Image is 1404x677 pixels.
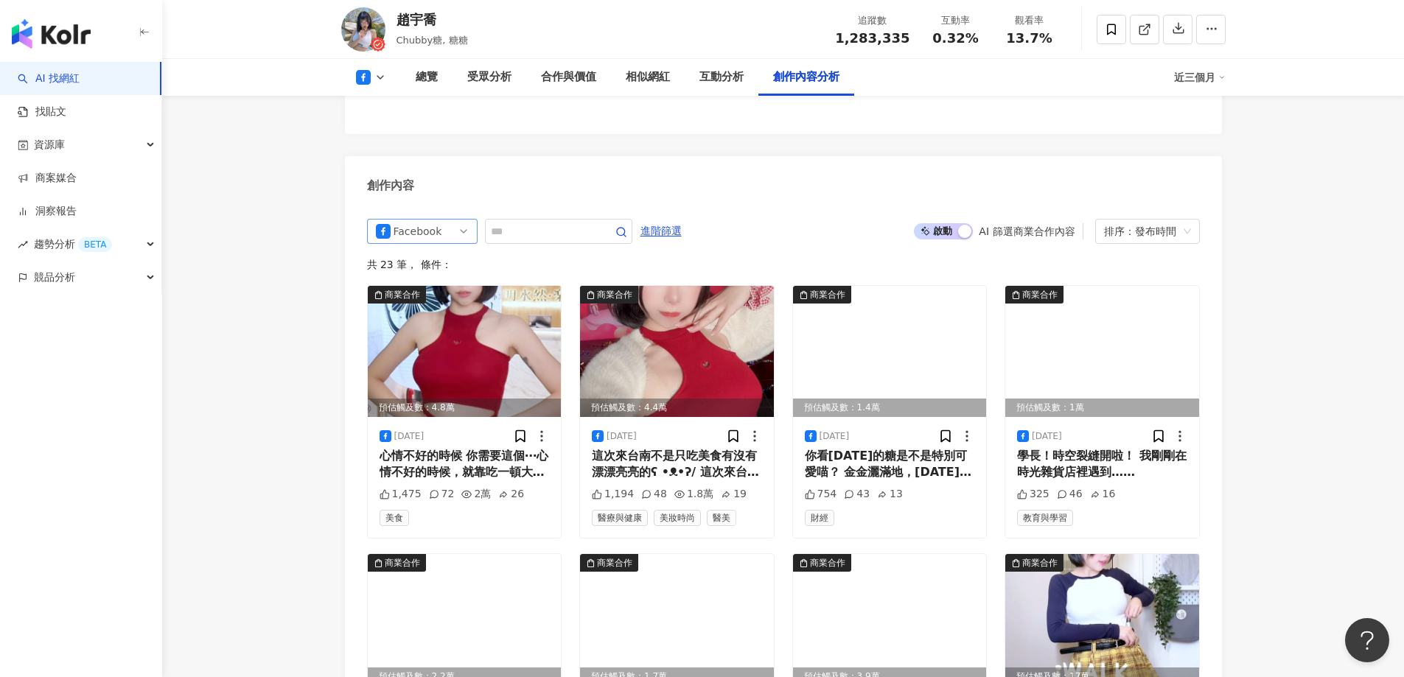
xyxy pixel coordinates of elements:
[394,430,425,443] div: [DATE]
[597,555,632,570] div: 商業合作
[416,69,438,86] div: 總覽
[979,225,1075,237] div: AI 篩選商業合作內容
[34,128,65,161] span: 資源庫
[78,237,112,252] div: BETA
[592,448,762,481] div: 這次來台南不是只吃美食有沒有漂漂亮亮的ʕ •ᴥ•ʔ/ 這次來台南不是只吃美食 我也順便把臉的狀態收拾一下（？） 已經兩年沒體驗電音波了 這次體驗的是👇 皇后電波＋二代LV音波的雙組合 完全沒敷麻...
[707,510,736,526] span: 醫美
[699,69,744,86] div: 互動分析
[805,510,834,526] span: 財經
[928,13,984,28] div: 互動率
[1002,13,1058,28] div: 觀看率
[397,10,468,29] div: 趙宇喬
[1345,618,1389,662] iframe: Help Scout Beacon - Open
[1090,487,1116,502] div: 16
[592,487,634,502] div: 1,194
[368,399,562,417] div: 預估觸及數：4.8萬
[341,7,385,52] img: KOL Avatar
[380,448,550,481] div: 心情不好的時候 你需要這個⋯心情不好的時候，就靠吃一頓大餐解決！ 吃一頓不夠的話⋯那就吃兩頓吧(⁎⁍̴̛ᴗ⁍̴̛⁎) 🌟台北慶生聚餐首選🌟 誰說無菜單鐵板燒一定很貴？ 明水然．樂顛覆我對高級鐵板...
[498,487,524,502] div: 26
[580,286,774,417] img: post-image
[380,487,422,502] div: 1,475
[932,31,978,46] span: 0.32%
[793,286,987,417] img: post-image
[877,487,903,502] div: 13
[1032,430,1062,443] div: [DATE]
[721,487,747,502] div: 19
[835,13,909,28] div: 追蹤數
[367,259,1200,270] div: 共 23 筆 ， 條件：
[1017,487,1049,502] div: 325
[640,220,682,243] span: 進階篩選
[1017,510,1073,526] span: 教育與學習
[1022,555,1058,570] div: 商業合作
[385,555,420,570] div: 商業合作
[607,430,637,443] div: [DATE]
[1005,286,1199,417] div: post-image商業合作預估觸及數：1萬
[793,399,987,417] div: 預估觸及數：1.4萬
[580,286,774,417] div: post-image商業合作預估觸及數：4.4萬
[461,487,491,502] div: 2萬
[1174,66,1226,89] div: 近三個月
[1005,286,1199,417] img: post-image
[580,399,774,417] div: 預估觸及數：4.4萬
[592,510,648,526] span: 醫療與健康
[367,178,414,194] div: 創作內容
[368,286,562,417] img: post-image
[541,69,596,86] div: 合作與價值
[820,430,850,443] div: [DATE]
[1005,399,1199,417] div: 預估觸及數：1萬
[640,219,682,242] button: 進階篩選
[18,204,77,219] a: 洞察報告
[397,35,468,46] span: Chubby糖, 糖糖
[385,287,420,302] div: 商業合作
[18,171,77,186] a: 商案媒合
[1104,220,1178,243] div: 排序：發布時間
[844,487,870,502] div: 43
[674,487,713,502] div: 1.8萬
[805,487,837,502] div: 754
[34,261,75,294] span: 競品分析
[18,105,66,119] a: 找貼文
[793,286,987,417] div: post-image商業合作預估觸及數：1.4萬
[467,69,511,86] div: 受眾分析
[1057,487,1083,502] div: 46
[597,287,632,302] div: 商業合作
[1022,287,1058,302] div: 商業合作
[18,239,28,250] span: rise
[1006,31,1052,46] span: 13.7%
[394,220,441,243] div: Facebook
[773,69,839,86] div: 創作內容分析
[429,487,455,502] div: 72
[18,71,80,86] a: searchAI 找網紅
[835,30,909,46] span: 1,283,335
[654,510,701,526] span: 美妝時尚
[12,19,91,49] img: logo
[810,555,845,570] div: 商業合作
[810,287,845,302] div: 商業合作
[380,510,409,526] span: 美食
[1017,448,1187,481] div: 學長！時空裂縫開啦！ 我剛剛在時光雜貨店裡遇到… [PERSON_NAME]！大！東！ 還說要幫我打敗奸商，營業額直接漲300%[DEMOGRAPHIC_DATA]✨ 《時光雜貨店》x《終極一班...
[34,228,112,261] span: 趨勢分析
[626,69,670,86] div: 相似網紅
[368,286,562,417] div: post-image商業合作預估觸及數：4.8萬
[805,448,975,481] div: 你看[DATE]的糖是不是特別可愛喵？ 金金灑滿地，[DATE]就是上榜的命！ 金金財寶娛樂城開Line就能玩 《金金宙斯》和《金金麻將》讓人停不下來 一個金幣狂灑超爽快，一個一路招財好運連連✨...
[641,487,667,502] div: 48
